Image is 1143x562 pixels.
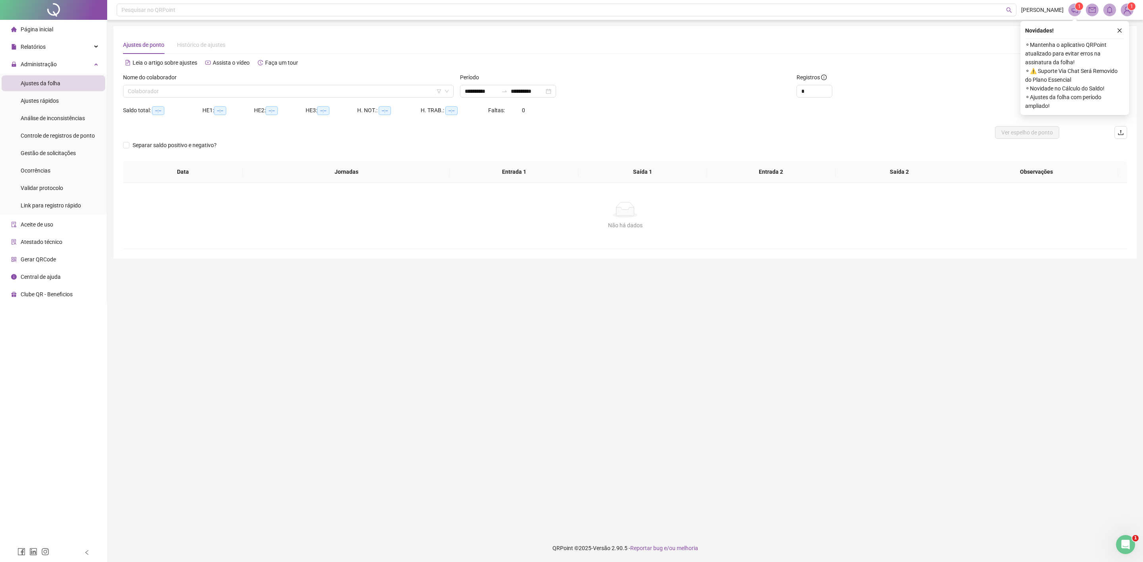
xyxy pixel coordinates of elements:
[593,545,610,551] span: Versão
[1130,4,1133,9] span: 1
[129,141,220,150] span: Separar saldo positivo e negativo?
[1106,6,1113,13] span: bell
[214,106,226,115] span: --:--
[821,75,827,80] span: info-circle
[488,107,506,113] span: Faltas:
[1118,129,1124,136] span: upload
[21,221,53,228] span: Aceite de uso
[21,239,62,245] span: Atestado técnico
[11,274,17,280] span: info-circle
[21,98,59,104] span: Ajustes rápidos
[21,185,63,191] span: Validar protocolo
[444,89,449,94] span: down
[1128,2,1135,10] sup: Atualize o seu contato no menu Meus Dados
[21,274,61,280] span: Central de ajuda
[630,545,698,551] span: Reportar bug e/ou melhoria
[123,106,202,115] div: Saldo total:
[123,73,182,82] label: Nome do colaborador
[265,59,298,66] span: Faça um tour
[460,73,484,82] label: Período
[835,161,964,183] th: Saída 2
[578,161,707,183] th: Saída 1
[1025,93,1124,110] span: ⚬ Ajustes da folha com período ampliado!
[17,548,25,556] span: facebook
[1025,40,1124,67] span: ⚬ Mantenha o aplicativo QRPoint atualizado para evitar erros na assinatura da folha!
[152,106,164,115] span: --:--
[133,221,1118,230] div: Não há dados
[11,27,17,32] span: home
[379,106,391,115] span: --:--
[445,106,458,115] span: --:--
[1089,6,1096,13] span: mail
[21,202,81,209] span: Link para registro rápido
[1025,67,1124,84] span: ⚬ ⚠️ Suporte Via Chat Será Removido do Plano Essencial
[11,222,17,227] span: audit
[254,106,306,115] div: HE 2:
[1025,84,1124,93] span: ⚬ Novidade no Cálculo do Saldo!
[797,73,827,82] span: Registros
[133,59,197,66] span: Leia o artigo sobre ajustes
[11,257,17,262] span: qrcode
[1006,7,1012,13] span: search
[1116,535,1135,554] iframe: Intercom live chat
[21,61,57,67] span: Administração
[437,89,441,94] span: filter
[11,292,17,297] span: gift
[21,291,73,297] span: Clube QR - Beneficios
[501,88,508,94] span: swap-right
[11,44,17,50] span: file
[21,167,50,174] span: Ocorrências
[1075,2,1083,10] sup: 1
[1132,535,1139,541] span: 1
[450,161,578,183] th: Entrada 1
[177,42,225,48] span: Histórico de ajustes
[1078,4,1081,9] span: 1
[1025,26,1054,35] span: Novidades !
[21,44,46,50] span: Relatórios
[21,132,95,139] span: Controle de registros de ponto
[205,60,211,65] span: youtube
[501,88,508,94] span: to
[107,534,1143,562] footer: QRPoint © 2025 - 2.90.5 -
[202,106,254,115] div: HE 1:
[317,106,329,115] span: --:--
[1021,6,1064,14] span: [PERSON_NAME]
[357,106,421,115] div: H. NOT.:
[123,42,164,48] span: Ajustes de ponto
[21,26,53,33] span: Página inicial
[84,550,90,555] span: left
[11,61,17,67] span: lock
[29,548,37,556] span: linkedin
[21,80,60,86] span: Ajustes da folha
[213,59,250,66] span: Assista o vídeo
[123,161,243,183] th: Data
[258,60,263,65] span: history
[21,150,76,156] span: Gestão de solicitações
[961,167,1112,176] span: Observações
[243,161,450,183] th: Jornadas
[707,161,835,183] th: Entrada 2
[954,161,1118,183] th: Observações
[41,548,49,556] span: instagram
[21,115,85,121] span: Análise de inconsistências
[522,107,525,113] span: 0
[21,256,56,263] span: Gerar QRCode
[1117,28,1122,33] span: close
[266,106,278,115] span: --:--
[421,106,488,115] div: H. TRAB.:
[1071,6,1078,13] span: notification
[1121,4,1133,16] img: 75896
[125,60,131,65] span: file-text
[306,106,357,115] div: HE 3:
[995,126,1059,139] button: Ver espelho de ponto
[11,239,17,245] span: solution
